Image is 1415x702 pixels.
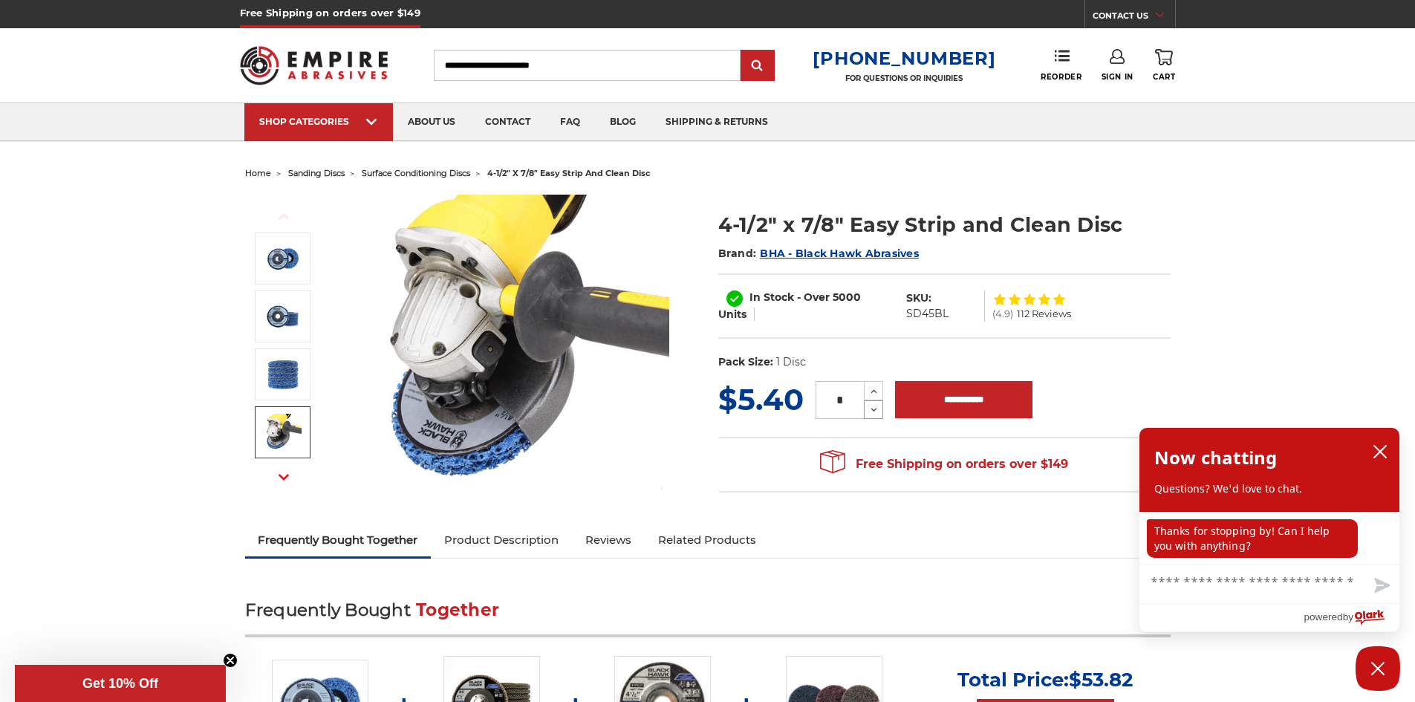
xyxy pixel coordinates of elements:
a: faq [545,103,595,141]
span: powered [1304,608,1342,626]
span: 4-1/2" x 7/8" easy strip and clean disc [487,168,651,178]
span: by [1343,608,1353,626]
a: home [245,168,271,178]
button: Send message [1362,569,1399,603]
img: 4-1/2" x 7/8" Easy Strip and Clean Disc [264,241,302,276]
h1: 4-1/2" x 7/8" Easy Strip and Clean Disc [718,210,1171,239]
dd: 1 Disc [776,354,806,370]
span: Free Shipping on orders over $149 [820,449,1068,479]
h2: Now chatting [1154,443,1277,472]
button: Close teaser [223,653,238,668]
span: (4.9) [992,309,1013,319]
span: $53.82 [1069,668,1133,692]
span: Cart [1153,72,1175,82]
div: chat [1139,512,1399,564]
span: $5.40 [718,381,804,417]
a: about us [393,103,470,141]
dt: SKU: [906,290,931,306]
div: Get 10% OffClose teaser [15,665,226,702]
img: Empire Abrasives [240,36,388,94]
a: [PHONE_NUMBER] [813,48,995,69]
button: Next [266,461,302,493]
a: Powered by Olark [1304,604,1399,631]
button: Close Chatbox [1356,646,1400,691]
img: 4-1/2" x 7/8" Easy Strip and Clean Disc [264,414,302,451]
span: 112 Reviews [1017,309,1071,319]
p: Thanks for stopping by! Can I help you with anything? [1147,519,1358,558]
a: Related Products [645,524,770,556]
a: CONTACT US [1093,7,1175,28]
p: FOR QUESTIONS OR INQUIRIES [813,74,995,83]
span: Frequently Bought [245,599,411,620]
img: 4-1/2" x 7/8" Easy Strip and Clean Disc [372,195,669,493]
a: shipping & returns [651,103,783,141]
a: Frequently Bought Together [245,524,432,556]
p: Questions? We'd love to chat. [1154,481,1385,496]
span: In Stock [749,290,794,304]
img: 4-1/2" x 7/8" Easy Strip and Clean Disc [264,357,302,392]
a: sanding discs [288,168,345,178]
dd: SD45BL [906,306,949,322]
button: close chatbox [1368,441,1392,463]
a: surface conditioning discs [362,168,470,178]
span: Together [416,599,499,620]
dt: Pack Size: [718,354,773,370]
img: 4-1/2" x 7/8" Easy Strip and Clean Disc [264,299,302,334]
div: olark chatbox [1139,427,1400,632]
input: Submit [743,51,772,81]
a: Cart [1153,49,1175,82]
span: Units [718,308,746,321]
a: Reviews [572,524,645,556]
div: SHOP CATEGORIES [259,116,378,127]
span: Sign In [1102,72,1133,82]
span: Brand: [718,247,757,260]
a: contact [470,103,545,141]
a: Reorder [1041,49,1081,81]
p: Total Price: [957,668,1133,692]
span: - Over [797,290,830,304]
span: Get 10% Off [82,676,158,691]
a: blog [595,103,651,141]
span: Reorder [1041,72,1081,82]
span: 5000 [833,290,861,304]
a: Product Description [431,524,572,556]
a: BHA - Black Hawk Abrasives [760,247,919,260]
button: Previous [266,201,302,233]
